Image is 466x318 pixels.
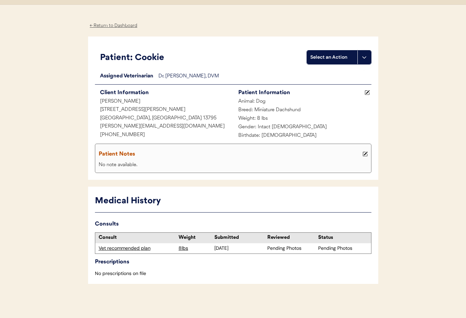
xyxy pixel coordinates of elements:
[100,52,307,64] div: Patient: Cookie
[95,270,371,277] div: No prescriptions on file
[179,234,213,241] div: Weight
[214,245,264,252] div: [DATE]
[233,115,371,123] div: Weight: 8 lbs
[179,245,213,252] div: 8lbs
[267,245,317,252] div: Pending Photos
[95,219,371,229] div: Consults
[99,149,361,159] div: Patient Notes
[95,131,233,140] div: [PHONE_NUMBER]
[95,106,233,114] div: [STREET_ADDRESS][PERSON_NAME]
[99,234,175,241] div: Consult
[95,195,371,208] div: Medical History
[95,114,233,123] div: [GEOGRAPHIC_DATA], [GEOGRAPHIC_DATA] 13795
[214,234,264,241] div: Submitted
[233,98,371,106] div: Animal: Dog
[99,245,175,252] div: Vet recommended plan
[95,72,158,81] div: Assigned Veterinarian
[310,54,354,61] div: Select an Action
[100,88,233,98] div: Client Information
[233,123,371,132] div: Gender: Intact [DEMOGRAPHIC_DATA]
[267,234,317,241] div: Reviewed
[233,106,371,115] div: Breed: Miniature Dachshund
[95,98,233,106] div: [PERSON_NAME]
[158,72,371,81] div: Dr. [PERSON_NAME], DVM
[95,122,233,131] div: [PERSON_NAME][EMAIL_ADDRESS][DOMAIN_NAME]
[318,245,368,252] div: Pending Photos
[95,257,371,267] div: Prescriptions
[88,22,139,30] div: ← Return to Dashboard
[233,132,371,140] div: Birthdate: [DEMOGRAPHIC_DATA]
[97,161,369,170] div: No note available.
[238,88,363,98] div: Patient Information
[318,234,368,241] div: Status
